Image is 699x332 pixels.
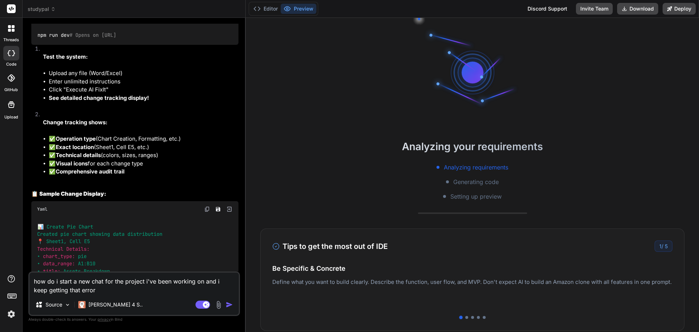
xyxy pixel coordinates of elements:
span: A1:B10 [78,261,95,267]
span: pie [60,231,69,237]
span: Technical Details: [37,246,90,252]
span: • [37,268,40,274]
h4: Be Specific & Concrete [272,263,672,273]
span: Generating code [453,177,499,186]
li: ✅ (colors, sizes, ranges) [49,151,238,160]
img: settings [5,308,17,320]
p: [PERSON_NAME] 4 S.. [88,301,143,308]
span: distribution [127,231,162,237]
button: Save file [213,204,223,214]
span: studypal [28,5,56,13]
span: Pie [67,223,76,230]
li: ✅ (Sheet1, Cell E5, etc.) [49,143,238,152]
span: Analyzing requirements [444,163,508,172]
strong: Test the system: [43,53,88,60]
strong: Comprehensive audit trail [56,168,125,175]
img: icon [226,301,233,308]
span: data_range: [43,261,75,267]
span: pie [78,253,87,259]
label: Upload [4,114,18,120]
span: privacy [98,317,111,321]
span: Breakdown [84,268,110,274]
code: npm run dev [37,31,117,39]
button: Preview [281,4,316,14]
span: 5 [665,243,668,249]
h2: Analyzing your requirements [246,139,699,154]
p: Always double-check its answers. Your in Bind [28,316,240,323]
li: Enter unlimited instructions [49,78,238,86]
span: Yaml [37,206,47,212]
span: title: [43,268,60,274]
span: • [37,253,40,259]
li: Click "Execute AI FixIt" [49,86,238,94]
img: Pick Models [64,302,71,308]
span: showing [90,231,110,237]
textarea: how do i start a new chat for the project i've been working on and i keep getting that error [29,273,239,294]
span: # Opens on [URL] [70,32,116,38]
img: Claude 4 Sonnet [78,301,86,308]
label: GitHub [4,87,18,93]
div: / [655,241,672,252]
span: data [113,231,125,237]
span: Chart [79,223,93,230]
label: code [6,61,16,67]
button: Invite Team [576,3,613,15]
strong: Exact location [56,144,94,151]
span: Created [37,231,58,237]
strong: See detailed change tracking display! [49,94,149,101]
img: Open in Browser [226,206,233,212]
span: Cell [70,238,81,245]
span: 📍 [37,238,43,245]
span: Sheet1, [46,238,67,245]
span: chart [72,231,87,237]
span: chart_type: [43,253,75,259]
span: E5 [84,238,90,245]
label: threads [3,37,19,43]
li: ✅ [49,168,238,176]
strong: Operation type [56,135,96,142]
span: Setting up preview [450,192,502,201]
img: attachment [214,301,223,309]
strong: Visual icons [56,160,88,167]
button: Editor [250,4,281,14]
span: • [37,261,40,267]
button: Deploy [663,3,696,15]
strong: Technical details [56,152,101,159]
div: Discord Support [523,3,572,15]
p: Source [46,301,62,308]
h3: Tips to get the most out of IDE [272,241,388,252]
span: Assets [63,268,81,274]
li: ✅ (Chart Creation, Formatting, etc.) [49,135,238,143]
img: copy [204,206,210,212]
strong: Change tracking shows: [43,119,107,126]
span: Create [47,223,64,230]
span: 1 [659,243,662,249]
button: Download [617,3,658,15]
strong: 📋 Sample Change Display: [31,190,106,197]
li: ✅ for each change type [49,160,238,168]
li: Upload any file (Word/Excel) [49,69,238,78]
span: 📊 [37,223,44,230]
